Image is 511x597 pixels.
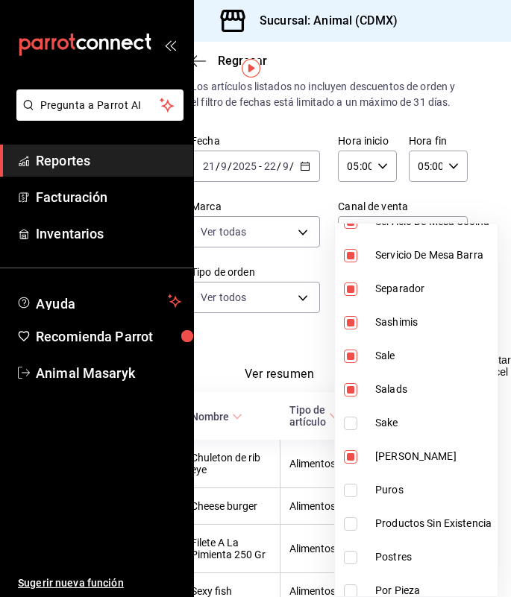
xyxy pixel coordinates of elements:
[375,382,492,397] span: Salads
[375,449,492,464] span: [PERSON_NAME]
[375,281,492,297] span: Separador
[375,348,492,364] span: Sale
[375,415,492,431] span: Sake
[375,482,492,498] span: Puros
[375,247,492,263] span: Servicio De Mesa Barra
[375,549,492,565] span: Postres
[242,59,260,78] img: Tooltip marker
[375,315,492,330] span: Sashimis
[375,516,492,531] span: Productos Sin Existencia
